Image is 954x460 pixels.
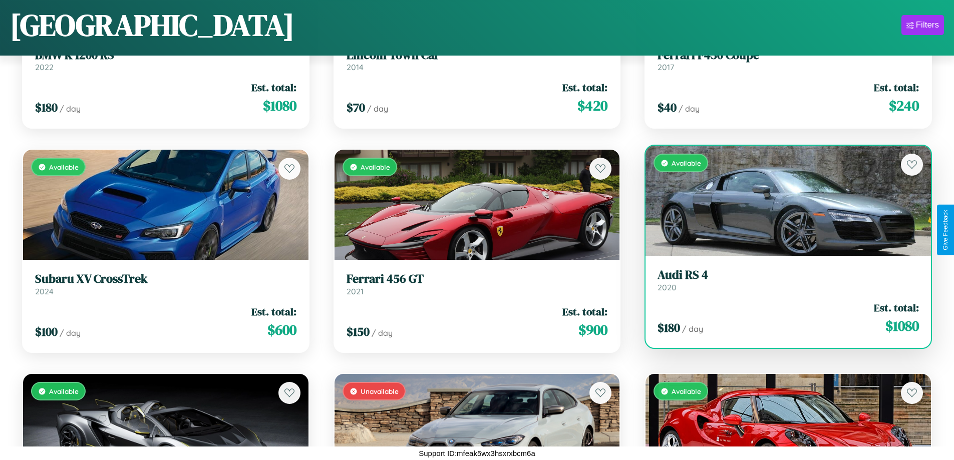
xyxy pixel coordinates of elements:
div: Give Feedback [942,210,949,250]
span: 2014 [347,62,364,72]
span: Available [672,159,701,167]
span: Est. total: [874,300,919,315]
a: BMW K 1200 RS2022 [35,48,296,73]
span: $ 180 [35,99,58,116]
span: $ 150 [347,323,370,340]
a: Lincoln Town Car2014 [347,48,608,73]
a: Subaru XV CrossTrek2024 [35,272,296,296]
span: 2021 [347,286,364,296]
span: / day [679,104,700,114]
span: $ 70 [347,99,365,116]
span: $ 1080 [885,316,919,336]
span: Est. total: [251,304,296,319]
span: / day [682,324,703,334]
span: Unavailable [361,387,399,395]
span: / day [60,328,81,338]
span: / day [372,328,393,338]
h3: Subaru XV CrossTrek [35,272,296,286]
span: 2024 [35,286,54,296]
span: / day [367,104,388,114]
h3: Audi RS 4 [658,268,919,282]
span: Est. total: [562,304,607,319]
span: $ 240 [889,96,919,116]
span: Available [49,163,79,171]
span: $ 1080 [263,96,296,116]
span: Available [361,163,390,171]
span: $ 600 [267,320,296,340]
span: Available [49,387,79,395]
a: Audi RS 42020 [658,268,919,292]
button: Filters [901,15,944,35]
span: Available [672,387,701,395]
span: 2022 [35,62,54,72]
h3: Ferrari 456 GT [347,272,608,286]
span: / day [60,104,81,114]
span: $ 40 [658,99,677,116]
h1: [GEOGRAPHIC_DATA] [10,5,294,46]
p: Support ID: mfeak5wx3hsxrxbcm6a [419,446,535,460]
a: Ferrari F430 Coupe2017 [658,48,919,73]
span: Est. total: [874,80,919,95]
span: Est. total: [251,80,296,95]
span: $ 100 [35,323,58,340]
span: $ 900 [578,320,607,340]
span: $ 180 [658,319,680,336]
div: Filters [916,20,939,30]
span: 2020 [658,282,677,292]
span: $ 420 [577,96,607,116]
span: Est. total: [562,80,607,95]
span: 2017 [658,62,674,72]
a: Ferrari 456 GT2021 [347,272,608,296]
